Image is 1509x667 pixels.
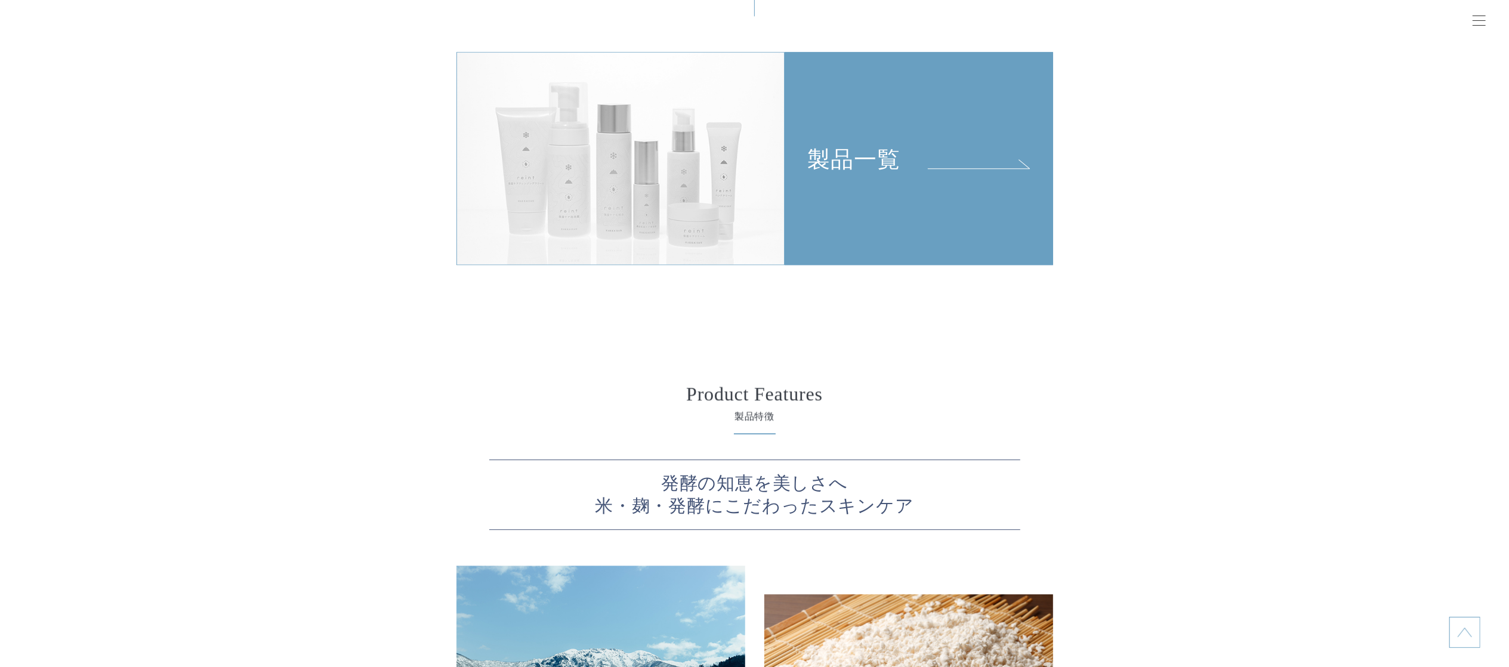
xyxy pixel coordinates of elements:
div: 製品一覧 [785,53,1053,173]
span: 製品特徴 [486,409,1023,424]
img: topに戻る [1458,625,1472,640]
p: 発酵の知恵を美しさへ 米・麹・発酵にこだわったスキンケア [489,472,1020,517]
h2: Product Features [486,384,1023,403]
img: 製品一覧 [456,52,785,265]
a: 製品一覧 [785,52,1053,265]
